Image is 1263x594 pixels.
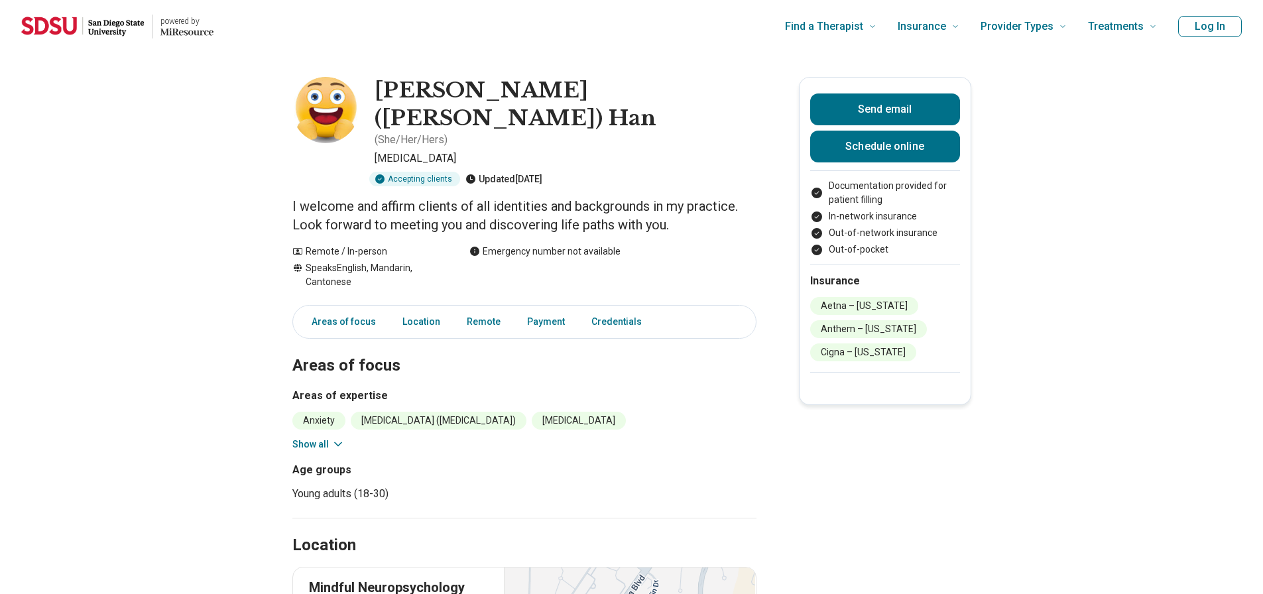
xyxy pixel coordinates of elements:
[292,438,345,451] button: Show all
[469,245,621,259] div: Emergency number not available
[519,308,573,335] a: Payment
[292,197,756,234] p: I welcome and affirm clients of all identities and backgrounds in my practice. Look forward to me...
[532,412,626,430] li: [MEDICAL_DATA]
[583,308,658,335] a: Credentials
[810,131,960,162] a: Schedule online
[898,17,946,36] span: Insurance
[369,172,460,186] div: Accepting clients
[21,5,213,48] a: Home page
[981,17,1053,36] span: Provider Types
[810,297,918,315] li: Aetna – [US_STATE]
[292,245,443,259] div: Remote / In-person
[810,343,916,361] li: Cigna – [US_STATE]
[292,77,359,143] img: Amanda Han, Psychologist
[810,273,960,289] h2: Insurance
[810,179,960,257] ul: Payment options
[810,226,960,240] li: Out-of-network insurance
[810,243,960,257] li: Out-of-pocket
[292,388,756,404] h3: Areas of expertise
[296,308,384,335] a: Areas of focus
[292,462,519,478] h3: Age groups
[292,534,356,557] h2: Location
[351,412,526,430] li: [MEDICAL_DATA] ([MEDICAL_DATA])
[810,209,960,223] li: In-network insurance
[810,93,960,125] button: Send email
[810,320,927,338] li: Anthem – [US_STATE]
[1088,17,1144,36] span: Treatments
[292,323,756,377] h2: Areas of focus
[375,77,756,132] h1: [PERSON_NAME] ([PERSON_NAME]) Han
[292,486,519,502] li: Young adults (18-30)
[1178,16,1242,37] button: Log In
[465,172,542,186] div: Updated [DATE]
[292,412,345,430] li: Anxiety
[394,308,448,335] a: Location
[810,179,960,207] li: Documentation provided for patient filling
[459,308,509,335] a: Remote
[785,17,863,36] span: Find a Therapist
[375,150,756,166] p: [MEDICAL_DATA]
[160,16,213,27] p: powered by
[375,132,448,148] p: ( She/Her/Hers )
[292,261,443,289] div: Speaks English, Mandarin, Cantonese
